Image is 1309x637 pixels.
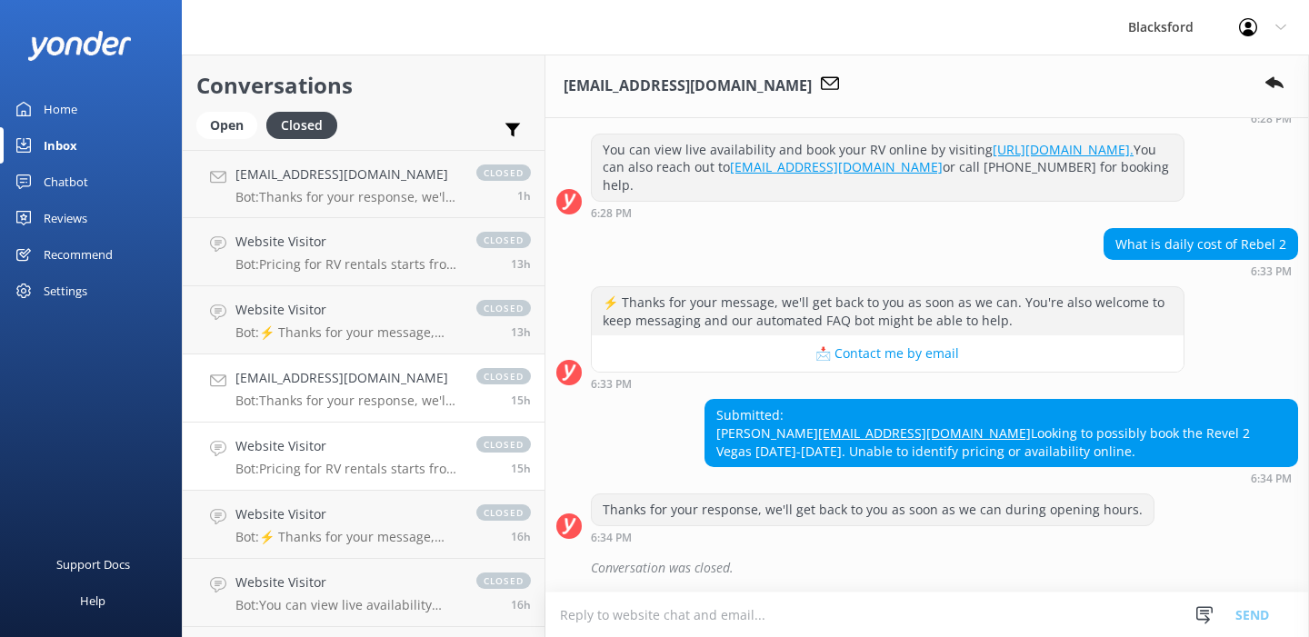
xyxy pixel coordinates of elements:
div: Chatbot [44,164,88,200]
div: Sep 08 2025 06:28pm (UTC -06:00) America/Chihuahua [1184,112,1298,124]
a: Closed [266,114,346,134]
strong: 6:28 PM [591,208,632,219]
strong: 6:28 PM [1251,114,1292,124]
span: Sep 08 2025 08:54pm (UTC -06:00) America/Chihuahua [511,256,531,272]
h3: [EMAIL_ADDRESS][DOMAIN_NAME] [564,75,812,98]
a: Website VisitorBot:⚡ Thanks for your message, we'll get back to you as soon as we can. You're als... [183,491,545,559]
a: Website VisitorBot:You can view live availability and book your RV online by visiting [URL][DOMAI... [183,559,545,627]
h4: Website Visitor [235,572,458,592]
p: Bot: Thanks for your response, we'll get back to you as soon as we can during opening hours. [235,393,458,409]
a: [EMAIL_ADDRESS][DOMAIN_NAME]Bot:Thanks for your response, we'll get back to you as soon as we can... [183,354,545,423]
p: Bot: You can view live availability and book your RV online by visiting [URL][DOMAIN_NAME]. You c... [235,597,458,613]
div: Thanks for your response, we'll get back to you as soon as we can during opening hours. [592,494,1154,525]
span: closed [476,504,531,521]
a: Website VisitorBot:⚡ Thanks for your message, we'll get back to you as soon as we can. You're als... [183,286,545,354]
h4: Website Visitor [235,300,458,320]
a: [EMAIL_ADDRESS][DOMAIN_NAME] [730,158,943,175]
span: closed [476,368,531,384]
span: Sep 08 2025 06:34pm (UTC -06:00) America/Chihuahua [511,393,531,408]
p: Bot: Pricing for RV rentals starts from $275 per day and can vary based on location, RV type, and... [235,461,458,477]
span: closed [476,300,531,316]
div: Reviews [44,200,87,236]
div: Settings [44,273,87,309]
span: Sep 08 2025 05:35pm (UTC -06:00) America/Chihuahua [511,597,531,612]
h4: [EMAIL_ADDRESS][DOMAIN_NAME] [235,164,458,184]
span: closed [476,164,531,181]
a: [URL][DOMAIN_NAME]. [993,141,1134,158]
strong: 6:33 PM [1251,266,1292,277]
span: Sep 08 2025 08:33pm (UTC -06:00) America/Chihuahua [511,324,531,340]
button: 📩 Contact me by email [592,335,1184,372]
div: Closed [266,112,337,139]
a: Website VisitorBot:Pricing for RV rentals starts from $275 per day and can vary based on location... [183,423,545,491]
p: Bot: Pricing for RV rentals starts from $275 per day and varies based on location, RV type, and t... [235,256,458,273]
strong: 6:34 PM [591,532,632,543]
p: Bot: ⚡ Thanks for your message, we'll get back to you as soon as we can. You're also welcome to k... [235,529,458,545]
div: Open [196,112,257,139]
span: closed [476,436,531,453]
strong: 6:33 PM [591,379,632,390]
p: Bot: Thanks for your response, we'll get back to you as soon as we can during opening hours. [235,189,458,205]
h4: Website Visitor [235,232,458,252]
a: Website VisitorBot:Pricing for RV rentals starts from $275 per day and varies based on location, ... [183,218,545,286]
img: yonder-white-logo.png [27,31,132,61]
div: Conversation was closed. [591,552,1298,583]
div: Sep 08 2025 06:28pm (UTC -06:00) America/Chihuahua [591,206,1184,219]
div: Sep 08 2025 06:34pm (UTC -06:00) America/Chihuahua [591,531,1154,543]
a: [EMAIL_ADDRESS][DOMAIN_NAME]Bot:Thanks for your response, we'll get back to you as soon as we can... [183,150,545,218]
h2: Conversations [196,68,531,103]
a: Open [196,114,266,134]
div: Sep 08 2025 06:34pm (UTC -06:00) America/Chihuahua [704,472,1298,484]
h4: [EMAIL_ADDRESS][DOMAIN_NAME] [235,368,458,388]
div: ⚡ Thanks for your message, we'll get back to you as soon as we can. You're also welcome to keep m... [592,287,1184,335]
div: Inbox [44,127,77,164]
a: [EMAIL_ADDRESS][DOMAIN_NAME] [818,424,1031,442]
div: Submitted: [PERSON_NAME] Looking to possibly book the Revel 2 Vegas [DATE]-[DATE]. Unable to iden... [705,400,1297,466]
span: closed [476,232,531,248]
h4: Website Visitor [235,504,458,524]
strong: 6:34 PM [1251,473,1292,484]
div: What is daily cost of Rebel 2 [1104,229,1297,260]
div: 2025-09-09T00:40:15.071 [556,552,1298,583]
div: Sep 08 2025 06:33pm (UTC -06:00) America/Chihuahua [1104,264,1298,277]
div: Help [80,582,105,619]
div: Recommend [44,236,113,273]
span: Sep 09 2025 08:28am (UTC -06:00) America/Chihuahua [517,188,531,204]
div: Home [44,91,77,127]
span: Sep 08 2025 06:32pm (UTC -06:00) America/Chihuahua [511,461,531,476]
span: closed [476,572,531,589]
div: You can view live availability and book your RV online by visiting You can also reach out to or c... [592,134,1184,201]
div: Support Docs [56,546,130,582]
h4: Website Visitor [235,436,458,456]
span: Sep 08 2025 05:36pm (UTC -06:00) America/Chihuahua [511,529,531,544]
div: Sep 08 2025 06:33pm (UTC -06:00) America/Chihuahua [591,377,1184,390]
p: Bot: ⚡ Thanks for your message, we'll get back to you as soon as we can. You're also welcome to k... [235,324,458,341]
